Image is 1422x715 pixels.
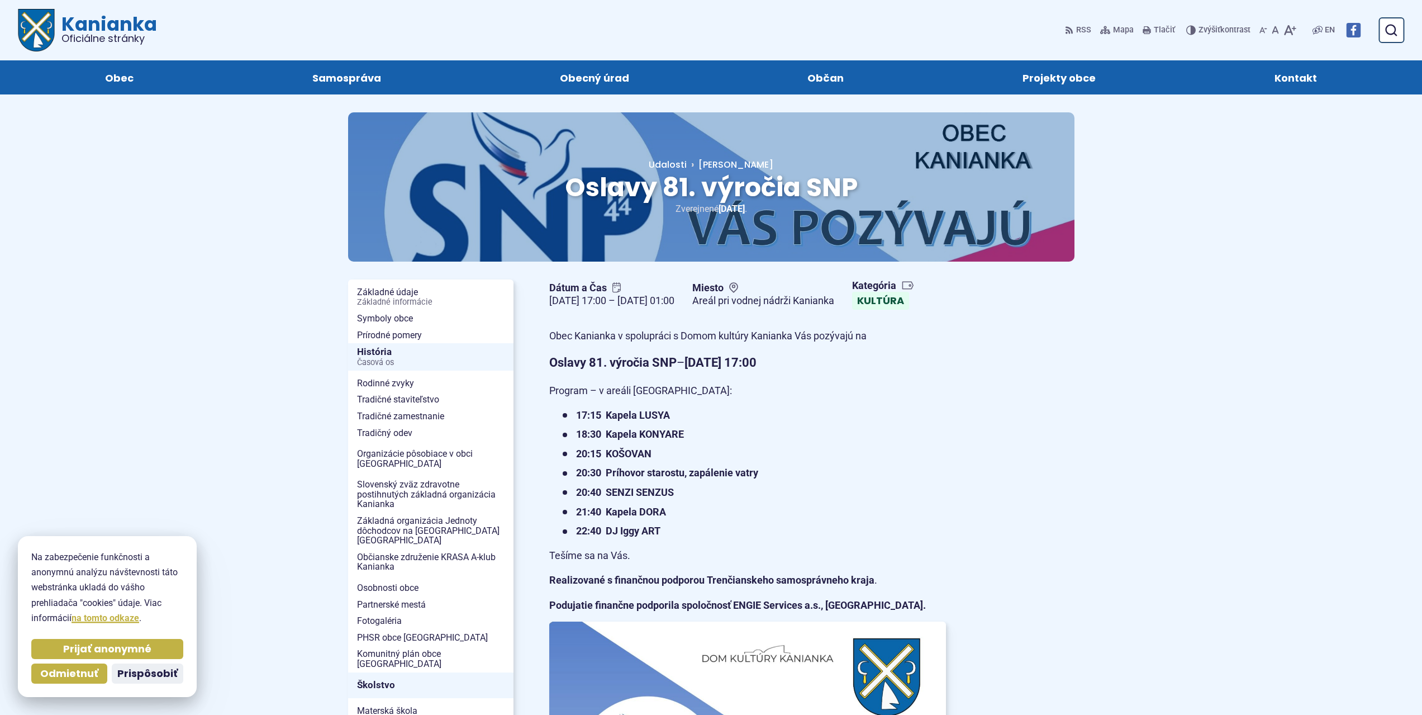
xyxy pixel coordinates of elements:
[312,60,381,94] span: Samospráva
[1076,23,1091,37] span: RSS
[692,295,834,307] figcaption: Areál pri vodnej nádrži Kanianka
[18,9,157,51] a: Logo Kanianka, prejsť na domovskú stránku.
[357,298,505,307] span: Základné informácie
[348,284,513,310] a: Základné údajeZákladné informácie
[357,446,505,472] span: Organizácie pôsobiace v obci [GEOGRAPHIC_DATA]
[1065,18,1093,42] a: RSS
[1154,26,1175,35] span: Tlačiť
[357,408,505,425] span: Tradičné zamestnanie
[944,60,1174,94] a: Projekty obce
[549,328,946,345] p: Obec Kanianka v spolupráci s Domom kultúry Kanianka Vás pozývajú na
[1257,18,1269,42] button: Zmenšiť veľkosť písma
[576,486,674,498] strong: 20:40 SENZI SENZUS
[1140,18,1177,42] button: Tlačiť
[1325,23,1335,37] span: EN
[1199,25,1220,35] span: Zvýšiť
[357,596,505,613] span: Partnerské mestá
[684,356,757,370] strong: [DATE] 17:00
[549,352,946,373] p: –
[1199,26,1250,35] span: kontrast
[357,391,505,408] span: Tradičné staviteľstvo
[348,343,513,371] a: HistóriaČasová os
[348,310,513,327] a: Symboly obce
[117,667,178,680] span: Prispôsobiť
[482,60,707,94] a: Obecný úrad
[576,467,758,479] strong: 20:30 Príhovor starostu, zapálenie vatry
[1022,60,1096,94] span: Projekty obce
[357,676,505,694] span: Školstvo
[560,60,629,94] span: Obecný úrad
[852,280,914,292] span: Kategória
[105,60,134,94] span: Obec
[576,428,684,440] strong: 18:30 Kapela KONYARE
[852,292,909,310] a: Kultúra
[807,60,844,94] span: Občan
[1098,18,1136,42] a: Mapa
[549,574,874,586] strong: Realizované s finančnou podporou Trenčianskeho samosprávneho kraja
[384,201,1039,216] p: Zverejnené .
[1274,60,1317,94] span: Kontakt
[348,629,513,646] a: PHSR obce [GEOGRAPHIC_DATA]
[576,409,670,421] strong: 17:15 Kapela LUSYA
[357,646,505,672] span: Komunitný plán obce [GEOGRAPHIC_DATA]
[348,425,513,442] a: Tradičný odev
[357,425,505,442] span: Tradičný odev
[687,158,773,171] a: [PERSON_NAME]
[549,382,946,400] p: Program – v areáli [GEOGRAPHIC_DATA]:
[61,34,157,44] span: Oficiálne stránky
[348,375,513,392] a: Rodinné zvyky
[1196,60,1395,94] a: Kontakt
[357,358,505,367] span: Časová os
[31,550,183,626] p: Na zabezpečenie funkčnosti a anonymnú analýzu návštevnosti táto webstránka ukladá do vášho prehli...
[1346,23,1361,37] img: Prejsť na Facebook stránku
[565,169,858,205] span: Oslavy 81. výročia SNP
[348,446,513,472] a: Organizácie pôsobiace v obci [GEOGRAPHIC_DATA]
[357,375,505,392] span: Rodinné zvyky
[730,60,922,94] a: Občan
[348,513,513,549] a: Základná organizácia Jednoty dôchodcov na [GEOGRAPHIC_DATA] [GEOGRAPHIC_DATA]
[549,282,674,295] span: Dátum a Čas
[357,513,505,549] span: Základná organizácia Jednoty dôchodcov na [GEOGRAPHIC_DATA] [GEOGRAPHIC_DATA]
[357,343,505,371] span: História
[692,282,834,295] span: Miesto
[348,408,513,425] a: Tradičné zamestnanie
[1186,18,1253,42] button: Zvýšiťkontrast
[357,629,505,646] span: PHSR obce [GEOGRAPHIC_DATA]
[31,639,183,659] button: Prijať anonymné
[357,327,505,344] span: Prírodné pomery
[348,549,513,575] a: Občianske združenie KRASA A-klub Kanianka
[348,646,513,672] a: Komunitný plán obce [GEOGRAPHIC_DATA]
[549,572,946,589] p: .
[72,613,139,623] a: na tomto odkaze
[357,613,505,629] span: Fotogaléria
[549,599,926,611] strong: Podujatie finančne podporila spoločnosť ENGIE Services a.s., [GEOGRAPHIC_DATA].
[576,448,651,460] strong: 20:15 KOŠOVAN
[719,203,745,214] span: [DATE]
[234,60,459,94] a: Samospráva
[348,327,513,344] a: Prírodné pomery
[63,643,151,656] span: Prijať anonymné
[31,664,107,684] button: Odmietnuť
[1113,23,1134,37] span: Mapa
[576,506,666,518] strong: 21:40 Kapela DORA
[549,295,674,307] figcaption: [DATE] 17:00 – [DATE] 01:00
[348,391,513,408] a: Tradičné staviteľstvo
[348,596,513,613] a: Partnerské mestá
[549,356,677,370] strong: Oslavy 81. výročia SNP
[112,664,183,684] button: Prispôsobiť
[55,15,157,44] span: Kanianka
[649,158,687,171] a: Udalosti
[357,476,505,513] span: Slovenský zväz zdravotne postihnutých základná organizácia Kanianka
[40,667,98,680] span: Odmietnuť
[1269,18,1281,42] button: Nastaviť pôvodnú veľkosť písma
[357,580,505,596] span: Osobnosti obce
[357,310,505,327] span: Symboly obce
[357,284,505,310] span: Základné údaje
[348,476,513,513] a: Slovenský zväz zdravotne postihnutých základná organizácia Kanianka
[27,60,212,94] a: Obec
[1281,18,1299,42] button: Zväčšiť veľkosť písma
[348,613,513,629] a: Fotogaléria
[348,580,513,596] a: Osobnosti obce
[357,549,505,575] span: Občianske združenie KRASA A-klub Kanianka
[576,525,660,537] strong: 22:40 DJ Iggy ART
